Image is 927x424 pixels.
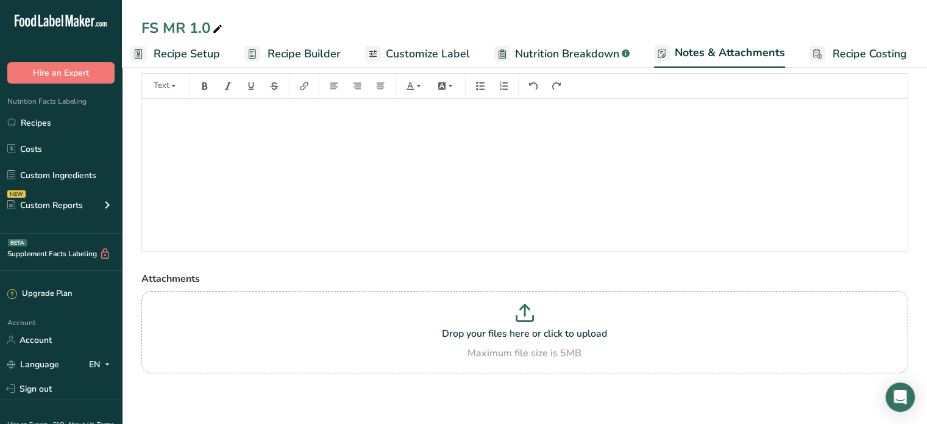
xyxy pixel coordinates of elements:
span: Recipe Builder [268,46,341,62]
div: Upgrade Plan [7,288,72,300]
div: Open Intercom Messenger [886,383,915,412]
a: Customize Label [365,40,470,68]
span: Customize Label [386,46,470,62]
a: Recipe Setup [130,40,220,68]
span: Notes & Attachments [675,45,785,61]
a: Notes & Attachments [654,39,785,68]
a: Recipe Builder [244,40,341,68]
button: Text [147,76,184,96]
a: Recipe Costing [809,40,907,68]
a: Language [7,354,59,375]
span: Nutrition Breakdown [515,46,619,62]
a: Nutrition Breakdown [494,40,630,68]
div: Custom Reports [7,199,83,212]
div: FS MR 1.0 [141,17,225,39]
p: Drop your files here or click to upload [144,326,904,341]
div: EN [89,357,115,372]
span: Attachments [141,272,200,286]
div: Maximum file size is 5MB [144,346,904,361]
div: NEW [7,190,26,198]
button: Hire an Expert [7,62,115,84]
span: Recipe Costing [833,46,907,62]
div: BETA [8,239,27,246]
span: Recipe Setup [154,46,220,62]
